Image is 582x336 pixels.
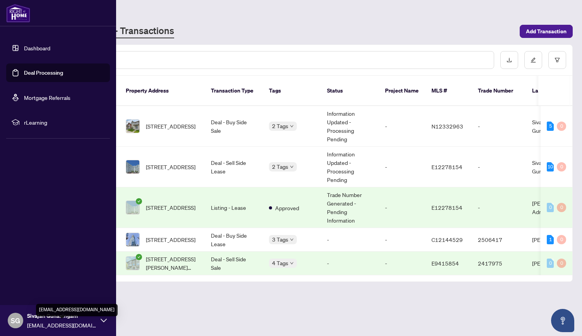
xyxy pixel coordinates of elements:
[379,76,425,106] th: Project Name
[547,203,554,212] div: 0
[27,321,97,329] span: [EMAIL_ADDRESS][DOMAIN_NAME]
[547,259,554,268] div: 0
[146,122,195,130] span: [STREET_ADDRESS]
[431,123,463,130] span: N12332963
[24,45,50,51] a: Dashboard
[126,233,139,246] img: thumbnail-img
[431,204,462,211] span: E12278154
[547,162,554,171] div: 10
[555,57,560,63] span: filter
[557,203,566,212] div: 0
[472,187,526,228] td: -
[547,122,554,131] div: 5
[524,51,542,69] button: edit
[27,312,97,320] span: Sivajan Gunasingam
[136,254,142,260] span: check-circle
[425,76,472,106] th: MLS #
[321,106,379,147] td: Information Updated - Processing Pending
[290,261,294,265] span: down
[24,94,70,101] a: Mortgage Referrals
[290,165,294,169] span: down
[120,76,205,106] th: Property Address
[472,147,526,187] td: -
[551,309,574,332] button: Open asap
[472,76,526,106] th: Trade Number
[272,122,288,130] span: 2 Tags
[557,235,566,244] div: 0
[24,69,63,76] a: Deal Processing
[126,257,139,270] img: thumbnail-img
[290,124,294,128] span: down
[126,120,139,133] img: thumbnail-img
[547,235,554,244] div: 1
[146,163,195,171] span: [STREET_ADDRESS]
[36,304,118,316] div: [EMAIL_ADDRESS][DOMAIN_NAME]
[321,187,379,228] td: Trade Number Generated - Pending Information
[272,235,288,244] span: 3 Tags
[526,25,567,38] span: Add Transaction
[263,76,321,106] th: Tags
[321,252,379,275] td: -
[6,4,30,22] img: logo
[431,236,463,243] span: C12144529
[146,255,199,272] span: [STREET_ADDRESS][PERSON_NAME][PERSON_NAME]
[11,315,20,326] span: SG
[379,228,425,252] td: -
[205,106,263,147] td: Deal - Buy Side Sale
[548,51,566,69] button: filter
[272,162,288,171] span: 2 Tags
[126,160,139,173] img: thumbnail-img
[431,163,462,170] span: E12278154
[205,147,263,187] td: Deal - Sell Side Lease
[431,260,459,267] span: E9415854
[557,162,566,171] div: 0
[557,122,566,131] div: 0
[500,51,518,69] button: download
[507,57,512,63] span: download
[379,106,425,147] td: -
[205,187,263,228] td: Listing - Lease
[321,147,379,187] td: Information Updated - Processing Pending
[205,76,263,106] th: Transaction Type
[472,252,526,275] td: 2417975
[146,235,195,244] span: [STREET_ADDRESS]
[126,201,139,214] img: thumbnail-img
[290,238,294,242] span: down
[321,76,379,106] th: Status
[275,204,299,212] span: Approved
[520,25,573,38] button: Add Transaction
[472,228,526,252] td: 2506417
[24,118,104,127] span: rLearning
[146,203,195,212] span: [STREET_ADDRESS]
[321,228,379,252] td: -
[531,57,536,63] span: edit
[557,259,566,268] div: 0
[379,252,425,275] td: -
[205,228,263,252] td: Deal - Buy Side Lease
[205,252,263,275] td: Deal - Sell Side Sale
[379,187,425,228] td: -
[472,106,526,147] td: -
[136,198,142,204] span: check-circle
[379,147,425,187] td: -
[272,259,288,267] span: 4 Tags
